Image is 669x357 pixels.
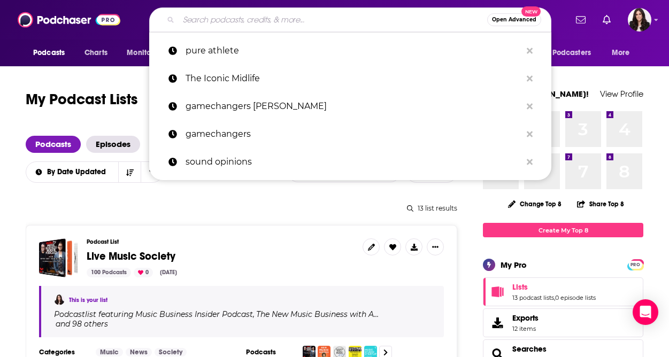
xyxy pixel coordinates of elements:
a: PRO [629,260,642,268]
img: Ray P [54,294,65,305]
button: open menu [604,43,643,63]
p: and 98 others [56,319,108,329]
a: pure athlete [149,37,551,65]
a: gamechangers [149,120,551,148]
p: gamechangers [186,120,521,148]
div: Search podcasts, credits, & more... [149,7,551,32]
h4: The New Music Business with A… [256,310,379,319]
h4: Music Business Insider Podcast [135,310,253,319]
h3: Podcast List [87,238,354,245]
a: Show notifications dropdown [598,11,615,29]
a: Live Music Society [39,238,78,277]
div: My Pro [501,260,527,270]
p: pure athlete [186,37,521,65]
a: 13 podcast lists [512,294,554,301]
a: gamechangers [PERSON_NAME] [149,92,551,120]
span: Exports [512,313,539,323]
a: Episodes [86,136,140,153]
a: Show notifications dropdown [572,11,590,29]
a: Charts [78,43,114,63]
button: Show More Button [427,238,444,255]
p: gamechangers molly fletcher [186,92,521,120]
span: Logged in as RebeccaShapiro [628,8,651,32]
span: 12 items [512,325,539,332]
span: , [554,294,555,301]
button: Open AdvancedNew [487,13,541,26]
span: For Podcasters [540,45,591,60]
span: Open Advanced [492,17,536,22]
a: Live Music Society [87,251,175,262]
div: 100 Podcasts [87,268,131,277]
a: Music Business Insider Podcast [134,310,253,319]
span: By Date Updated [47,168,110,176]
div: [DATE] [156,268,181,277]
a: This is your list [69,297,107,304]
img: Podchaser - Follow, Share and Rate Podcasts [18,10,120,30]
a: Searches [512,344,547,354]
button: open menu [119,43,179,63]
span: , [253,309,255,319]
span: Exports [487,315,508,330]
h2: Choose List sort [26,161,163,183]
a: Lists [487,284,508,299]
button: Sort Direction [118,162,141,182]
span: Live Music Society [87,250,175,263]
div: Open Intercom Messenger [633,299,658,325]
a: Exports [483,308,643,337]
h3: Categories [39,348,87,356]
div: 0 [134,268,153,277]
a: Music [96,348,123,356]
h3: Podcasts [246,348,294,356]
span: Lists [512,282,528,292]
button: Change Top 8 [502,197,568,211]
button: open menu [141,162,163,182]
span: PRO [629,261,642,269]
button: open menu [26,43,79,63]
a: News [126,348,152,356]
span: New [521,6,541,17]
a: Society [155,348,187,356]
h1: My Podcast Lists [26,90,138,110]
a: Lists [512,282,596,292]
input: Search podcasts, credits, & more... [179,11,487,28]
span: More [612,45,630,60]
a: The Iconic Midlife [149,65,551,92]
div: 13 list results [26,204,457,212]
img: User Profile [628,8,651,32]
span: Monitoring [127,45,165,60]
a: Create My Top 8 [483,223,643,237]
span: Charts [84,45,107,60]
span: Podcasts [33,45,65,60]
p: sound opinions [186,148,521,176]
button: open menu [26,168,119,176]
a: sound opinions [149,148,551,176]
button: Share Top 8 [576,193,625,214]
span: Lists [483,277,643,306]
a: Podcasts [26,136,81,153]
div: Podcast list featuring [54,309,431,329]
button: Show profile menu [628,8,651,32]
a: View Profile [600,89,643,99]
a: 0 episode lists [555,294,596,301]
p: The Iconic Midlife [186,65,521,92]
a: The New Music Business with A… [255,310,379,319]
button: open menu [533,43,606,63]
